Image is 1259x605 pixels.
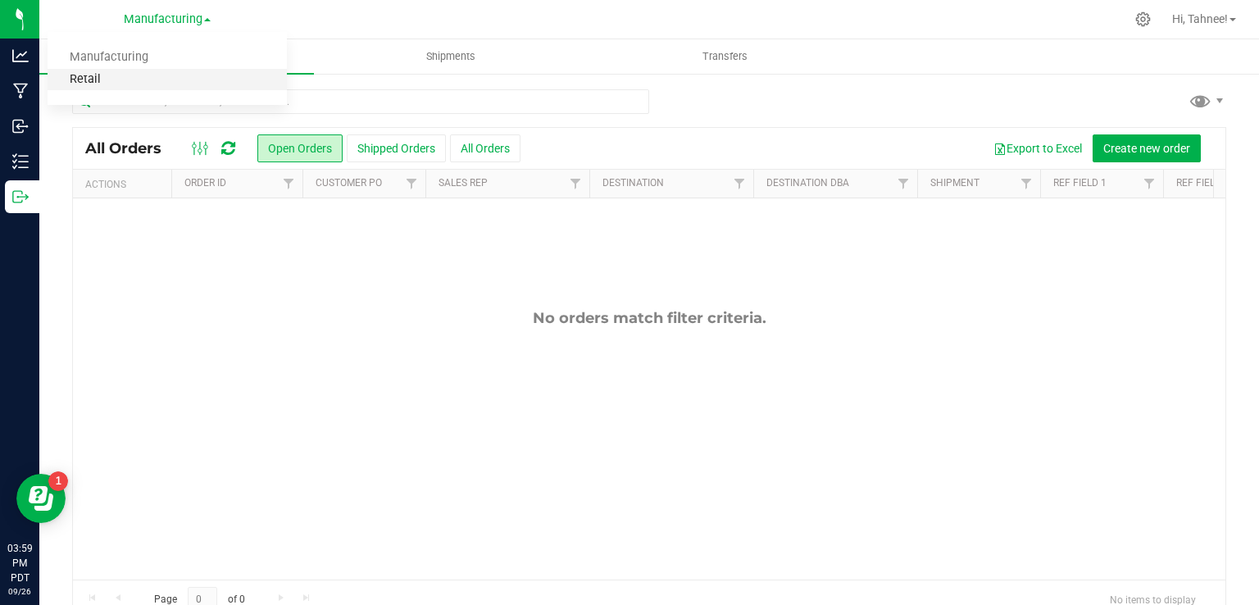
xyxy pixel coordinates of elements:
[726,170,753,198] a: Filter
[73,309,1225,327] div: No orders match filter criteria.
[1136,170,1163,198] a: Filter
[85,139,178,157] span: All Orders
[1053,177,1107,189] a: Ref Field 1
[48,471,68,491] iframe: Resource center unread badge
[589,39,863,74] a: Transfers
[314,39,589,74] a: Shipments
[1172,12,1228,25] span: Hi, Tahnee!
[398,170,425,198] a: Filter
[1013,170,1040,198] a: Filter
[983,134,1093,162] button: Export to Excel
[257,134,343,162] button: Open Orders
[48,69,287,91] a: Retail
[7,541,32,585] p: 03:59 PM PDT
[1093,134,1201,162] button: Create new order
[12,48,29,64] inline-svg: Analytics
[316,177,382,189] a: Customer PO
[275,170,302,198] a: Filter
[1103,142,1190,155] span: Create new order
[12,189,29,205] inline-svg: Outbound
[184,177,226,189] a: Order ID
[48,47,287,69] a: Manufacturing
[7,585,32,598] p: 09/26
[930,177,979,189] a: Shipment
[347,134,446,162] button: Shipped Orders
[450,134,520,162] button: All Orders
[1133,11,1153,27] div: Manage settings
[602,177,664,189] a: Destination
[12,83,29,99] inline-svg: Manufacturing
[16,474,66,523] iframe: Resource center
[72,89,649,114] input: Search Order ID, Destination, Customer PO...
[1176,177,1229,189] a: Ref Field 2
[439,177,488,189] a: Sales Rep
[766,177,849,189] a: Destination DBA
[680,49,770,64] span: Transfers
[124,12,202,26] span: Manufacturing
[85,179,165,190] div: Actions
[12,118,29,134] inline-svg: Inbound
[404,49,498,64] span: Shipments
[12,153,29,170] inline-svg: Inventory
[562,170,589,198] a: Filter
[39,39,314,74] a: Orders
[890,170,917,198] a: Filter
